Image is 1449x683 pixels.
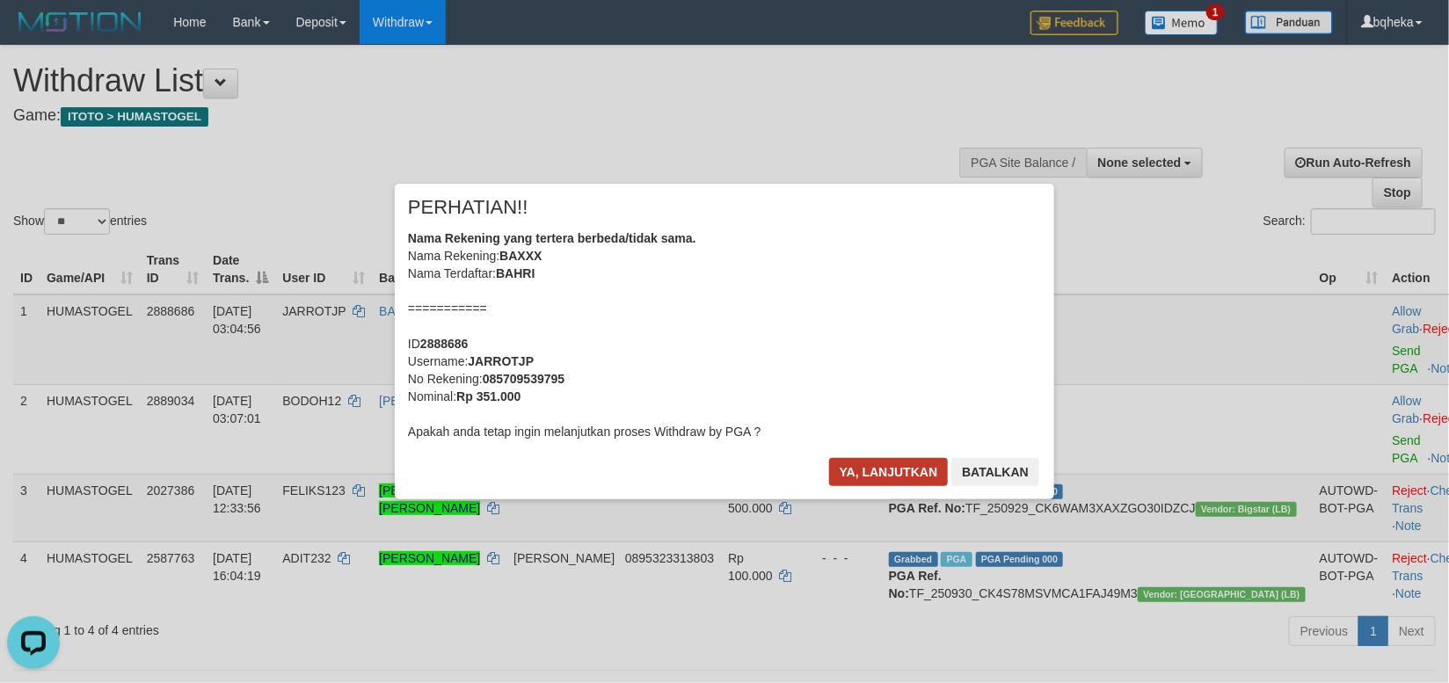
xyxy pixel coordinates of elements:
b: Rp 351.000 [456,389,521,403]
b: 085709539795 [483,372,564,386]
button: Open LiveChat chat widget [7,7,60,60]
button: Ya, lanjutkan [829,458,949,486]
b: Nama Rekening yang tertera berbeda/tidak sama. [408,231,696,245]
b: JARROTJP [468,354,534,368]
span: PERHATIAN!! [408,199,528,216]
div: Nama Rekening: Nama Terdaftar: =========== ID Username: No Rekening: Nominal: Apakah anda tetap i... [408,229,1041,440]
b: BAHRI [496,266,535,280]
b: 2888686 [420,337,469,351]
b: BAXXX [499,249,542,263]
button: Batalkan [951,458,1039,486]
